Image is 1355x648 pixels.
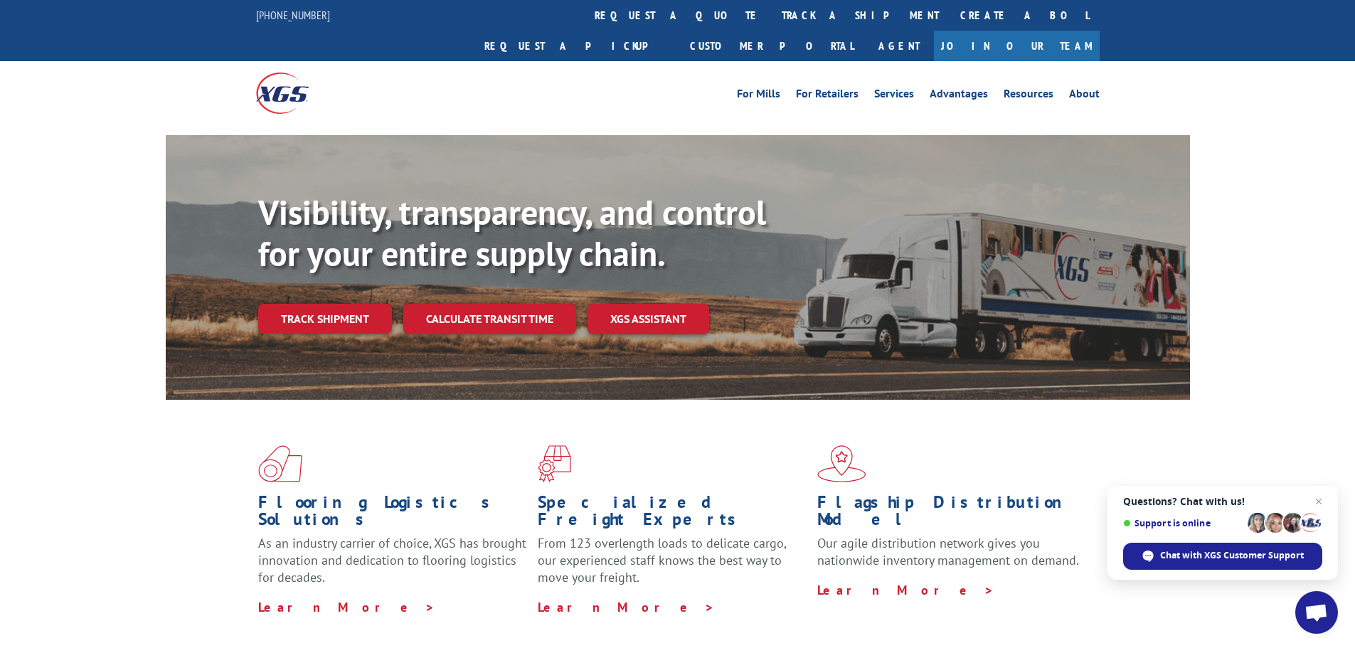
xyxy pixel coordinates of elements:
[538,494,807,535] h1: Specialized Freight Experts
[817,445,866,482] img: xgs-icon-flagship-distribution-model-red
[1123,518,1243,529] span: Support is online
[1295,591,1338,634] div: Open chat
[874,88,914,104] a: Services
[1004,88,1053,104] a: Resources
[817,582,994,598] a: Learn More >
[258,304,392,334] a: Track shipment
[258,599,435,615] a: Learn More >
[817,535,1079,568] span: Our agile distribution network gives you nationwide inventory management on demand.
[930,88,988,104] a: Advantages
[817,494,1086,535] h1: Flagship Distribution Model
[864,31,934,61] a: Agent
[256,8,330,22] a: [PHONE_NUMBER]
[258,535,526,585] span: As an industry carrier of choice, XGS has brought innovation and dedication to flooring logistics...
[403,304,576,334] a: Calculate transit time
[258,494,527,535] h1: Flooring Logistics Solutions
[934,31,1100,61] a: Join Our Team
[538,535,807,598] p: From 123 overlength loads to delicate cargo, our experienced staff knows the best way to move you...
[588,304,709,334] a: XGS ASSISTANT
[1160,549,1304,562] span: Chat with XGS Customer Support
[1123,543,1322,570] div: Chat with XGS Customer Support
[538,599,715,615] a: Learn More >
[474,31,679,61] a: Request a pickup
[679,31,864,61] a: Customer Portal
[1069,88,1100,104] a: About
[538,445,571,482] img: xgs-icon-focused-on-flooring-red
[737,88,780,104] a: For Mills
[258,445,302,482] img: xgs-icon-total-supply-chain-intelligence-red
[1123,496,1322,507] span: Questions? Chat with us!
[796,88,859,104] a: For Retailers
[1310,493,1327,510] span: Close chat
[258,190,766,275] b: Visibility, transparency, and control for your entire supply chain.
